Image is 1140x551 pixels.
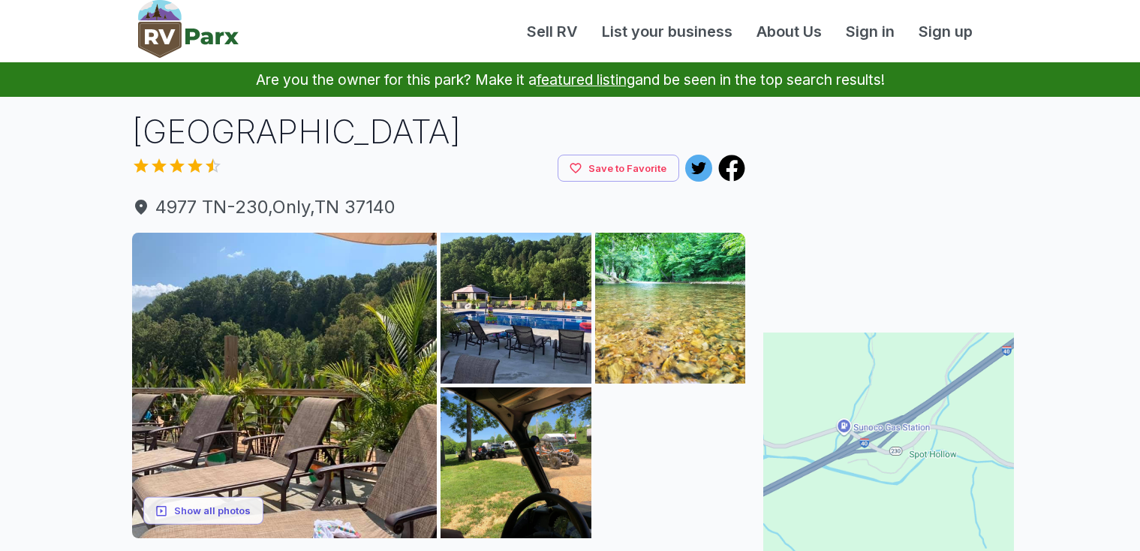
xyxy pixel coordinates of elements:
[537,71,635,89] a: featured listing
[763,109,1014,297] iframe: Advertisement
[441,233,591,384] img: AAcXr8qYAyW6b-yVm6MVoGKQm_Uu0ymmAgeHSyeNEqr0TCutlRGWnW2jcbNqzg7vMZr7erGJMwPyGskPHRYtRKL5R81NBvg_h...
[441,387,591,538] img: AAcXr8pHhm_NbBR2mTcoX_9FZHeMSjFHzxjVh_X1J7EMz0Xug_px38ROVtOxr11Rpi8KLrrFD34_YYnl8xjd4NnwFH_9_WdTV...
[595,233,746,384] img: AAcXr8p9IOhqjY6r23ikijNqVJVse14jRO0RhbVmCn8MaGJwJLNEOX1YtWOw2xB84OyQP7y8kkEWm84WPjFh_YWCcdsnTJoY0...
[744,20,834,43] a: About Us
[132,194,746,221] a: 4977 TN-230,Only,TN 37140
[132,233,438,538] img: AAcXr8qLzNPULXmBTNYELoQs1Fvfu-mGautbRZKmpYWoQrRaCVHFwjT4dbwE7N-iJKdpnuf4Q1x2IARZvYxDMSqNfUPt7ft7k...
[132,194,746,221] span: 4977 TN-230 , Only , TN 37140
[18,62,1122,97] p: Are you the owner for this park? Make it a and be seen in the top search results!
[558,155,679,182] button: Save to Favorite
[595,387,746,538] img: AAcXr8rirmNE9bTp76us_6X-qH0qvqIeh4gahc5febgJPOBM3w0E0u1ok434pvB9MxEhaGhmyncQamvDJ4o288U2x08yMVpat...
[132,109,746,155] h1: [GEOGRAPHIC_DATA]
[834,20,907,43] a: Sign in
[590,20,744,43] a: List your business
[143,497,263,525] button: Show all photos
[907,20,985,43] a: Sign up
[515,20,590,43] a: Sell RV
